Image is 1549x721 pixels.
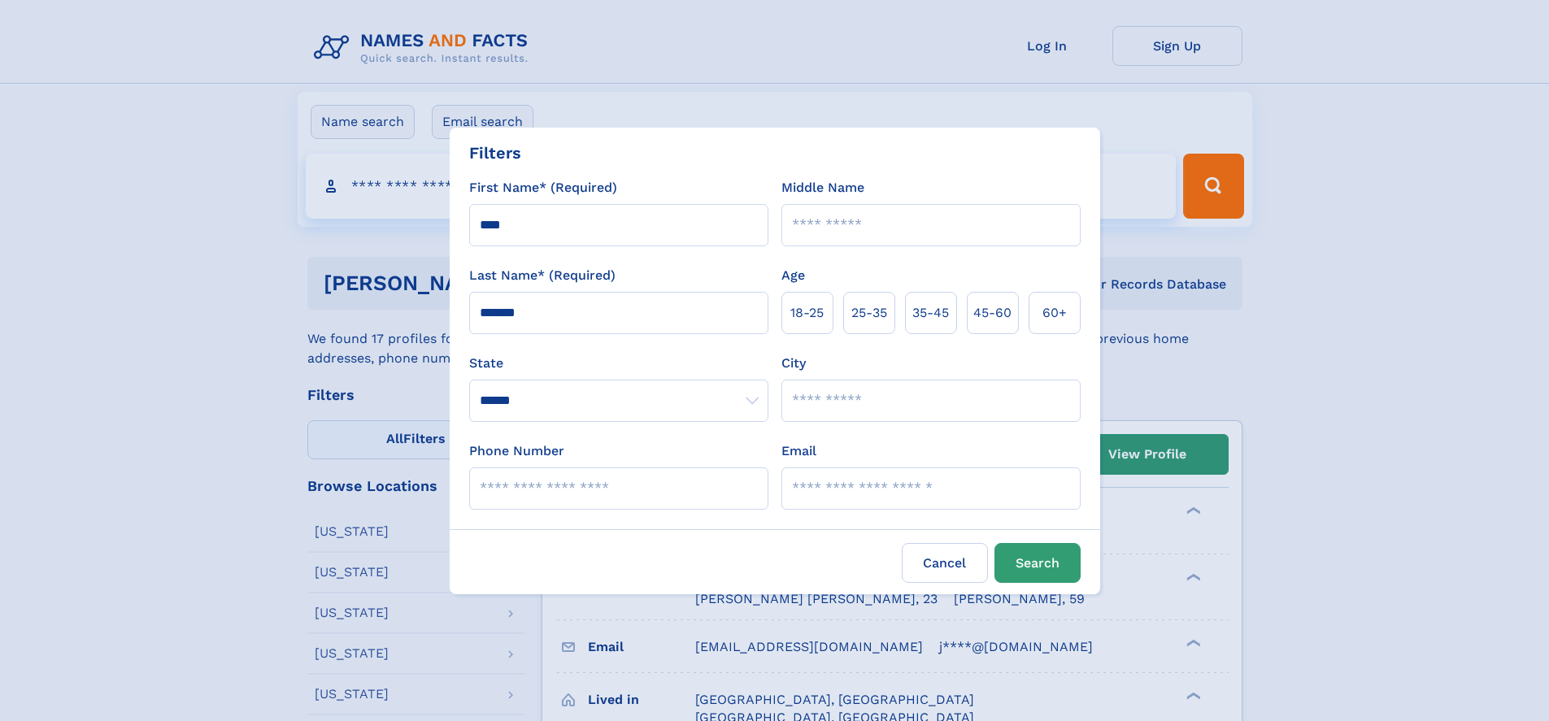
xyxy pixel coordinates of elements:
[469,178,617,198] label: First Name* (Required)
[973,303,1012,323] span: 45‑60
[781,441,816,461] label: Email
[790,303,824,323] span: 18‑25
[469,441,564,461] label: Phone Number
[781,354,806,373] label: City
[469,266,616,285] label: Last Name* (Required)
[469,141,521,165] div: Filters
[1042,303,1067,323] span: 60+
[781,266,805,285] label: Age
[851,303,887,323] span: 25‑35
[781,178,864,198] label: Middle Name
[469,354,768,373] label: State
[912,303,949,323] span: 35‑45
[902,543,988,583] label: Cancel
[994,543,1081,583] button: Search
